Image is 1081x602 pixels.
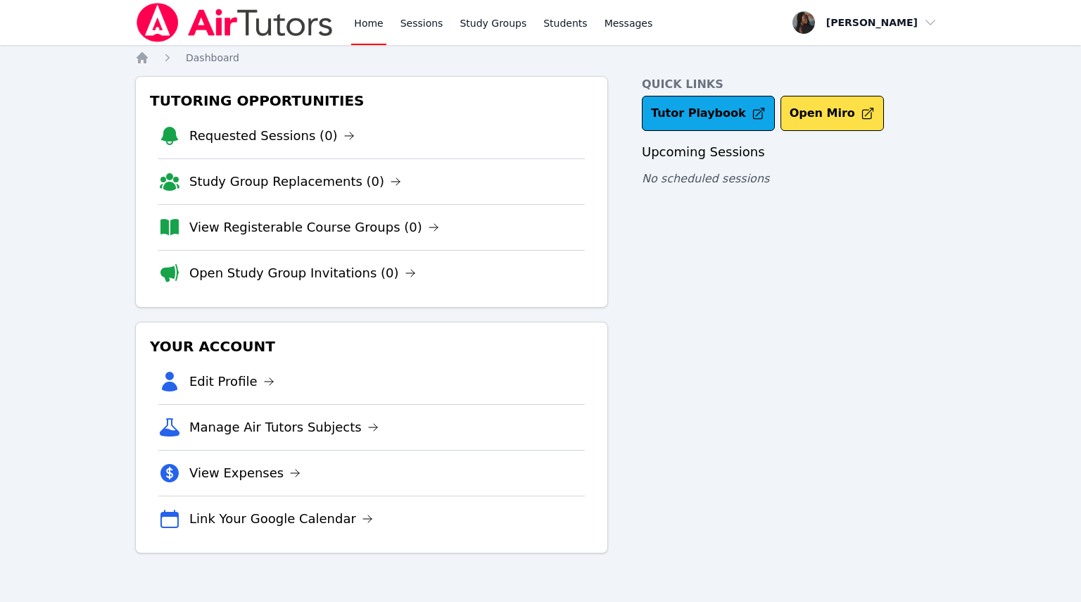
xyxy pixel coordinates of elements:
[189,509,373,529] a: Link Your Google Calendar
[642,142,946,162] h3: Upcoming Sessions
[642,76,946,93] h4: Quick Links
[605,16,653,30] span: Messages
[189,218,439,237] a: View Registerable Course Groups (0)
[135,3,334,42] img: Air Tutors
[189,463,301,483] a: View Expenses
[642,96,775,131] a: Tutor Playbook
[135,51,946,65] nav: Breadcrumb
[189,172,401,192] a: Study Group Replacements (0)
[186,52,239,63] span: Dashboard
[189,418,379,437] a: Manage Air Tutors Subjects
[642,172,769,185] span: No scheduled sessions
[189,372,274,391] a: Edit Profile
[780,96,884,131] button: Open Miro
[189,126,355,146] a: Requested Sessions (0)
[147,334,596,359] h3: Your Account
[147,88,596,113] h3: Tutoring Opportunities
[186,51,239,65] a: Dashboard
[189,263,416,283] a: Open Study Group Invitations (0)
